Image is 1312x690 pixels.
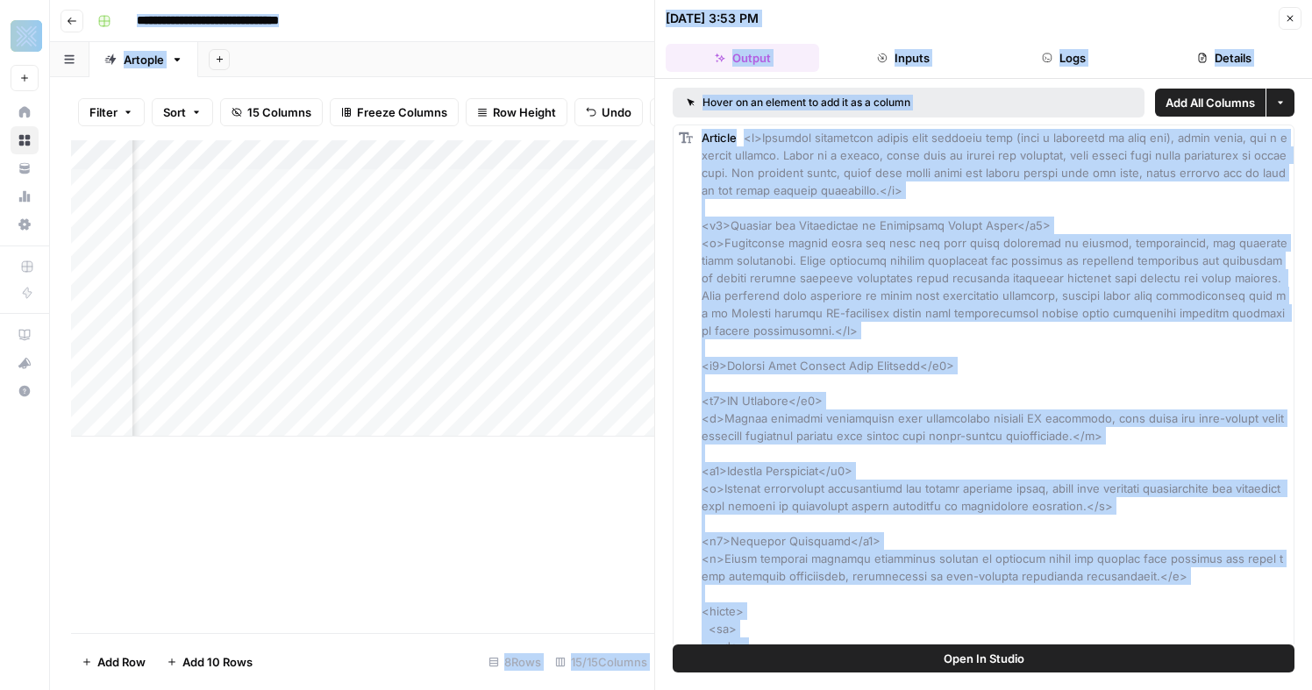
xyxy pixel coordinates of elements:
span: Add Row [97,653,146,671]
button: Workspace: Xponent21 [11,14,39,58]
div: Artople [124,51,164,68]
a: Your Data [11,154,39,182]
button: Open In Studio [673,644,1294,672]
span: Add All Columns [1166,94,1255,111]
button: 15 Columns [220,98,323,126]
button: Details [1148,44,1301,72]
span: Row Height [493,103,556,121]
span: Add 10 Rows [182,653,253,671]
button: Logs [988,44,1141,72]
button: Add 10 Rows [156,648,263,676]
span: Sort [163,103,186,121]
button: Filter [78,98,145,126]
div: 15/15 Columns [548,648,654,676]
button: Row Height [466,98,567,126]
a: Browse [11,126,39,154]
div: Hover on an element to add it as a column [687,95,1021,110]
span: Freeze Columns [357,103,447,121]
button: Add Row [71,648,156,676]
button: Inputs [826,44,980,72]
span: Open In Studio [944,650,1024,667]
span: 15 Columns [247,103,311,121]
button: Undo [574,98,643,126]
button: Sort [152,98,213,126]
a: Settings [11,210,39,238]
span: Undo [602,103,631,121]
span: Filter [89,103,118,121]
div: What's new? [11,350,38,376]
div: [DATE] 3:53 PM [666,10,759,27]
button: Help + Support [11,377,39,405]
a: Home [11,98,39,126]
a: Artople [89,42,198,77]
button: Output [666,44,819,72]
div: 8 Rows [481,648,548,676]
button: Add All Columns [1155,89,1266,117]
span: Article [702,131,737,145]
button: Freeze Columns [330,98,459,126]
a: Usage [11,182,39,210]
img: Xponent21 Logo [11,20,42,52]
a: AirOps Academy [11,321,39,349]
button: What's new? [11,349,39,377]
